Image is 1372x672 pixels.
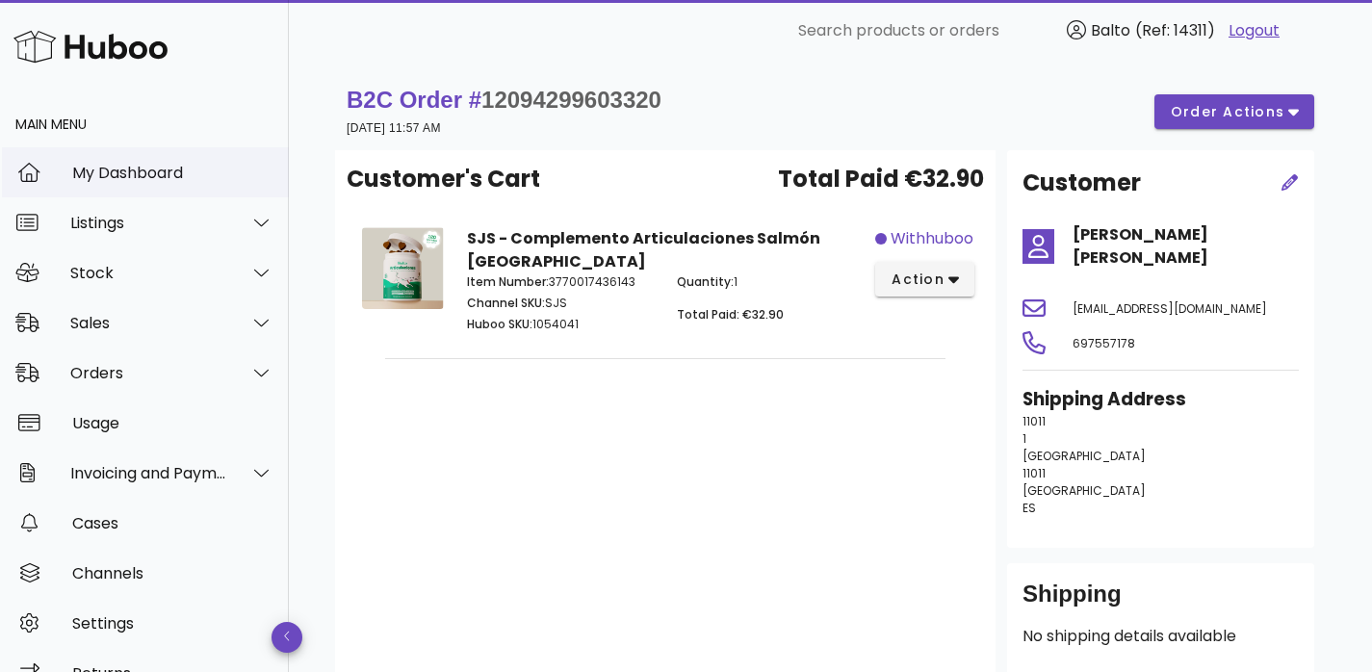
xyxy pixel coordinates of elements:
[13,26,168,67] img: Huboo Logo
[70,464,227,482] div: Invoicing and Payments
[70,264,227,282] div: Stock
[72,614,273,633] div: Settings
[891,227,973,250] span: withhuboo
[72,564,273,582] div: Channels
[1023,166,1141,200] h2: Customer
[70,364,227,382] div: Orders
[467,273,654,291] p: 3770017436143
[347,87,661,113] strong: B2C Order #
[467,316,532,332] span: Huboo SKU:
[1073,300,1267,317] span: [EMAIL_ADDRESS][DOMAIN_NAME]
[1229,19,1280,42] a: Logout
[467,295,654,312] p: SJS
[1023,500,1036,516] span: ES
[1023,413,1046,429] span: 11011
[1023,448,1146,464] span: [GEOGRAPHIC_DATA]
[677,306,784,323] span: Total Paid: €32.90
[677,273,864,291] p: 1
[481,87,661,113] span: 12094299603320
[1073,335,1135,351] span: 697557178
[1154,94,1314,129] button: order actions
[1170,102,1285,122] span: order actions
[1023,579,1299,625] div: Shipping
[875,262,974,297] button: action
[1023,482,1146,499] span: [GEOGRAPHIC_DATA]
[1023,625,1299,648] p: No shipping details available
[347,121,441,135] small: [DATE] 11:57 AM
[677,273,734,290] span: Quantity:
[72,414,273,432] div: Usage
[1135,19,1215,41] span: (Ref: 14311)
[467,295,545,311] span: Channel SKU:
[467,316,654,333] p: 1054041
[362,227,444,309] img: Product Image
[70,214,227,232] div: Listings
[891,270,945,290] span: action
[347,162,540,196] span: Customer's Cart
[1091,19,1130,41] span: Balto
[70,314,227,332] div: Sales
[1023,386,1299,413] h3: Shipping Address
[778,162,984,196] span: Total Paid €32.90
[1023,430,1026,447] span: 1
[1023,465,1046,481] span: 11011
[1073,223,1299,270] h4: [PERSON_NAME] [PERSON_NAME]
[467,227,820,272] strong: SJS - Complemento Articulaciones Salmón [GEOGRAPHIC_DATA]
[72,514,273,532] div: Cases
[467,273,549,290] span: Item Number:
[72,164,273,182] div: My Dashboard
